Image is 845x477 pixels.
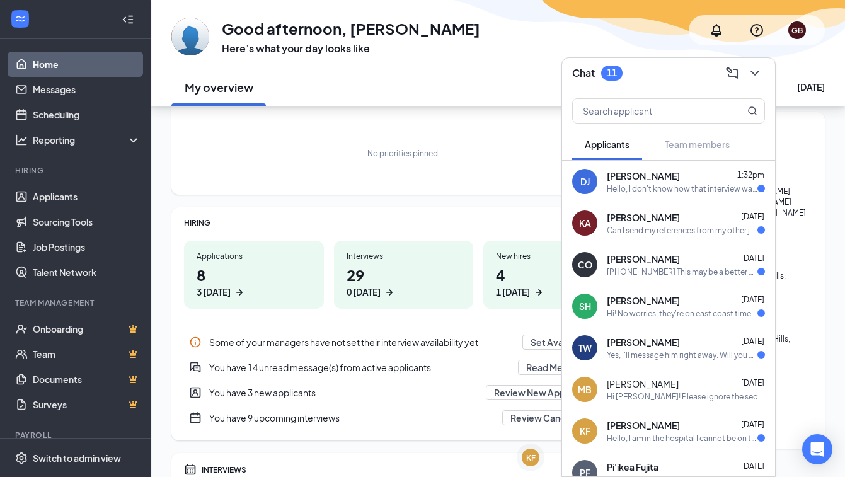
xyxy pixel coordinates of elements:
[33,184,141,209] a: Applicants
[383,286,396,299] svg: ArrowRight
[347,251,461,261] div: Interviews
[184,217,623,228] div: HIRING
[741,378,764,388] span: [DATE]
[791,25,803,36] div: GB
[532,286,545,299] svg: ArrowRight
[607,308,757,319] div: Hi! No worries, they're on east coast time so earlier is probably better for a call! [GEOGRAPHIC_...
[579,300,591,313] div: SH
[197,251,311,261] div: Applications
[184,463,197,476] svg: Calendar
[607,336,680,348] span: [PERSON_NAME]
[585,139,629,150] span: Applicants
[334,241,474,309] a: Interviews290 [DATE]ArrowRight
[15,430,138,440] div: Payroll
[741,420,764,429] span: [DATE]
[33,52,141,77] a: Home
[347,264,461,299] h1: 29
[607,225,757,236] div: Can I send my references from my other jobs?
[607,211,680,224] span: [PERSON_NAME]
[15,452,28,464] svg: Settings
[33,77,141,102] a: Messages
[33,134,141,146] div: Reporting
[15,165,138,176] div: Hiring
[749,23,764,38] svg: QuestionInfo
[496,264,611,299] h1: 4
[741,461,764,471] span: [DATE]
[522,335,601,350] button: Set Availability
[347,285,381,299] div: 0 [DATE]
[518,360,601,375] button: Read Messages
[607,170,680,182] span: [PERSON_NAME]
[15,297,138,308] div: Team Management
[184,355,623,380] a: DoubleChatActiveYou have 14 unread message(s) from active applicantsRead MessagesPin
[209,336,515,348] div: Some of your managers have not set their interview availability yet
[737,170,764,180] span: 1:32pm
[189,361,202,374] svg: DoubleChatActive
[171,18,209,55] img: Gina Blake
[197,264,311,299] h1: 8
[33,392,141,417] a: SurveysCrown
[580,425,590,437] div: KF
[607,253,680,265] span: [PERSON_NAME]
[197,285,231,299] div: 3 [DATE]
[741,336,764,346] span: [DATE]
[578,258,592,271] div: CO
[184,405,623,430] div: You have 9 upcoming interviews
[496,285,530,299] div: 1 [DATE]
[33,367,141,392] a: DocumentsCrown
[607,294,680,307] span: [PERSON_NAME]
[33,209,141,234] a: Sourcing Tools
[33,316,141,342] a: OnboardingCrown
[580,175,590,188] div: DJ
[607,267,757,277] div: [PHONE_NUMBER] This may be a better contact number for [PERSON_NAME]
[184,405,623,430] a: CalendarNewYou have 9 upcoming interviewsReview CandidatesPin
[222,42,480,55] h3: Here’s what your day looks like
[502,410,601,425] button: Review Candidates
[665,139,730,150] span: Team members
[189,336,202,348] svg: Info
[578,383,592,396] div: MB
[189,386,202,399] svg: UserEntity
[209,411,495,424] div: You have 9 upcoming interviews
[496,251,611,261] div: New hires
[607,377,679,390] span: [PERSON_NAME]
[184,380,623,405] a: UserEntityYou have 3 new applicantsReview New ApplicantsPin
[607,391,765,402] div: Hi [PERSON_NAME]! Please ignore the second interview invite. Are you able to send me your direct ...
[741,253,764,263] span: [DATE]
[741,212,764,221] span: [DATE]
[209,361,510,374] div: You have 14 unread message(s) from active applicants
[741,295,764,304] span: [DATE]
[607,67,617,78] div: 11
[607,461,658,473] span: Pi'ikea Fujita
[526,452,536,463] div: KF
[607,183,757,194] div: Hello, I don't know how that interview was scheduled because I didn't. I sent an email stating ho...
[578,342,592,354] div: TW
[222,18,480,39] h1: Good afternoon, [PERSON_NAME]
[797,81,825,93] div: [DATE]
[202,464,623,475] div: INTERVIEWS
[15,134,28,146] svg: Analysis
[33,234,141,260] a: Job Postings
[483,241,623,309] a: New hires41 [DATE]ArrowRight
[184,380,623,405] div: You have 3 new applicants
[367,148,440,159] div: No priorities pinned.
[607,419,680,432] span: [PERSON_NAME]
[184,330,623,355] a: InfoSome of your managers have not set their interview availability yetSet AvailabilityPin
[802,434,832,464] div: Open Intercom Messenger
[709,23,724,38] svg: Notifications
[607,350,757,360] div: Yes, I'll message him right away. Will you be calling him on this number?
[184,355,623,380] div: You have 14 unread message(s) from active applicants
[185,79,253,95] h2: My overview
[486,385,601,400] button: Review New Applicants
[722,63,742,83] button: ComposeMessage
[184,241,324,309] a: Applications83 [DATE]ArrowRight
[725,66,740,81] svg: ComposeMessage
[184,330,623,355] div: Some of your managers have not set their interview availability yet
[14,13,26,25] svg: WorkstreamLogo
[33,260,141,285] a: Talent Network
[122,13,134,26] svg: Collapse
[579,217,591,229] div: KA
[33,102,141,127] a: Scheduling
[747,66,762,81] svg: ChevronDown
[745,63,765,83] button: ChevronDown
